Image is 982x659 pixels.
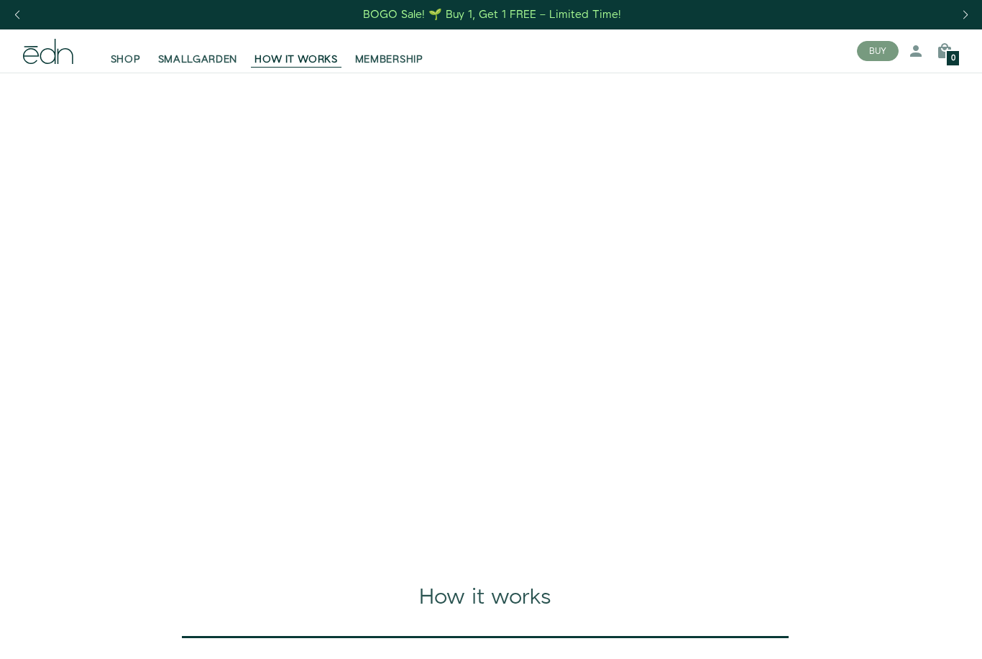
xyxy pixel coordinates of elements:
[246,35,346,67] a: HOW IT WORKS
[111,52,141,67] span: SHOP
[254,52,337,67] span: HOW IT WORKS
[362,4,623,26] a: BOGO Sale! 🌱 Buy 1, Get 1 FREE – Limited Time!
[347,35,432,67] a: MEMBERSHIP
[355,52,423,67] span: MEMBERSHIP
[52,582,919,613] div: How it works
[951,55,955,63] span: 0
[102,35,150,67] a: SHOP
[150,35,247,67] a: SMALLGARDEN
[363,7,621,22] div: BOGO Sale! 🌱 Buy 1, Get 1 FREE – Limited Time!
[857,41,899,61] button: BUY
[158,52,238,67] span: SMALLGARDEN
